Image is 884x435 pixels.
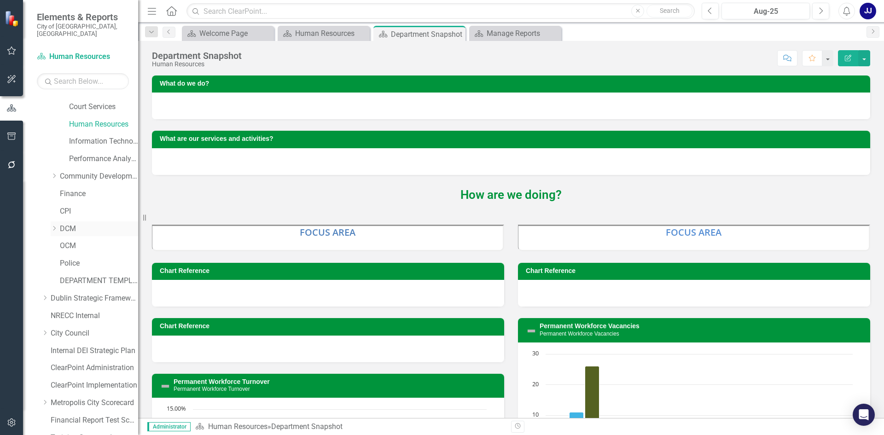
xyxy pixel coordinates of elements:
div: Welcome Page [199,28,272,39]
div: Human Resources [152,61,242,68]
a: Dublin Strategic Framework [51,293,138,304]
div: Aug-25 [725,6,807,17]
span: Elements & Reports [37,12,129,23]
div: » [195,422,504,432]
img: ClearPoint Strategy [5,11,21,27]
button: JJ [860,3,876,19]
a: OCM [60,241,138,251]
div: Open Intercom Messenger [853,404,875,426]
a: ClearPoint Administration [51,363,138,373]
a: DCM [60,224,138,234]
text: 30 [532,349,539,357]
a: NRECC Internal [51,311,138,321]
span: Search [660,7,680,14]
h3: Chart Reference [160,323,500,330]
a: Welcome Page [184,28,272,39]
small: City of [GEOGRAPHIC_DATA], [GEOGRAPHIC_DATA] [37,23,129,38]
a: Metropolis City Scorecard [51,398,138,408]
a: Permanent Workforce Vacancies [540,322,640,330]
a: Financial Report Test Scorecard [51,415,138,426]
div: Human Resources [295,28,367,39]
button: Aug-25 [721,3,810,19]
g: Target, series 4 of 4. Line with 5 data points. [575,367,578,371]
h3: What do we do? [160,80,866,87]
a: Finance [60,189,138,199]
span: How are we doing? [460,188,562,202]
small: Permanent Workforce Turnover [174,386,250,392]
img: Not Defined [526,325,537,336]
a: Human Resources [280,28,367,39]
h3: What are our services and activities? [160,135,866,142]
a: City Council [51,328,138,339]
a: CPI [60,206,138,217]
img: Not Defined [160,381,171,392]
a: Human Resources [37,52,129,62]
div: Department Snapshot [391,29,463,40]
a: Community Development [60,171,138,182]
a: Human Resources [69,119,138,130]
span: FOCUS AREA [666,226,721,238]
h3: Chart Reference [526,267,866,274]
span: FOCUS AREA [300,226,355,238]
a: Performance Analytics [69,154,138,164]
a: Permanent Workforce Turnover [174,378,270,385]
text: 15.00% [167,404,186,412]
a: Internal DEI Strategic Plan [51,346,138,356]
input: Search ClearPoint... [186,3,695,19]
a: Human Resources [208,422,268,431]
small: Permanent Workforce Vacancies [540,331,619,337]
h3: Chart Reference [160,267,500,274]
a: Court Services [69,102,138,112]
button: Search [646,5,692,17]
a: ClearPoint Implementation [51,380,138,391]
a: Police [60,258,138,269]
text: 10 [532,410,539,418]
div: Department Snapshot [271,422,343,431]
input: Search Below... [37,73,129,89]
div: Manage Reports [487,28,559,39]
span: Administrator [147,422,191,431]
div: Department Snapshot [152,51,242,61]
text: 20 [532,380,539,388]
a: Manage Reports [471,28,559,39]
a: DEPARTMENT TEMPLATE [60,276,138,286]
a: Information Technology [69,136,138,147]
